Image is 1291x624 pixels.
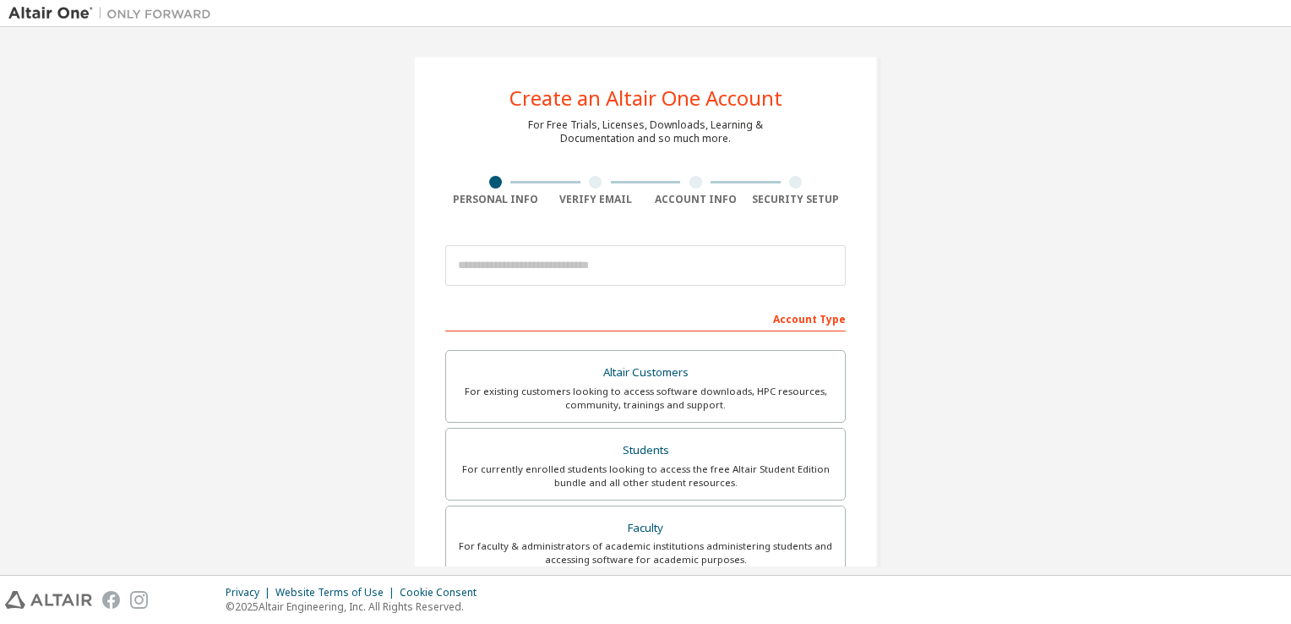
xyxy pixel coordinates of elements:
[102,591,120,609] img: facebook.svg
[275,586,400,599] div: Website Terms of Use
[546,193,646,206] div: Verify Email
[456,385,835,412] div: For existing customers looking to access software downloads, HPC resources, community, trainings ...
[645,193,746,206] div: Account Info
[400,586,487,599] div: Cookie Consent
[456,463,835,490] div: For currently enrolled students looking to access the free Altair Student Edition bundle and all ...
[746,193,847,206] div: Security Setup
[456,439,835,463] div: Students
[5,591,92,609] img: altair_logo.svg
[226,599,487,614] p: © 2025 Altair Engineering, Inc. All Rights Reserved.
[130,591,148,609] img: instagram.svg
[226,586,275,599] div: Privacy
[8,5,220,22] img: Altair One
[509,88,782,108] div: Create an Altair One Account
[456,539,835,567] div: For faculty & administrators of academic institutions administering students and accessing softwa...
[456,361,835,385] div: Altair Customers
[445,304,846,331] div: Account Type
[456,517,835,540] div: Faculty
[528,118,763,145] div: For Free Trials, Licenses, Downloads, Learning & Documentation and so much more.
[445,193,546,206] div: Personal Info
